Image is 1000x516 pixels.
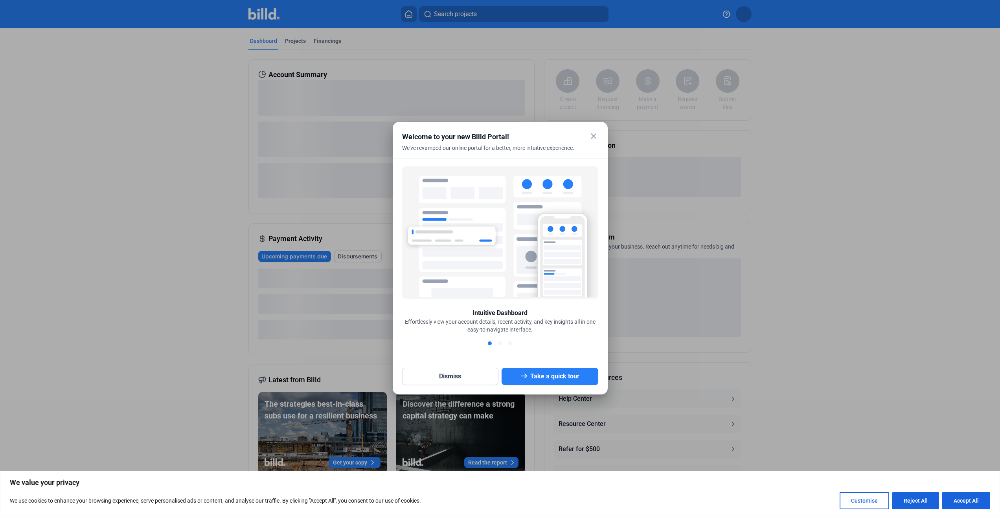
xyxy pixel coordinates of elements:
button: Take a quick tour [502,368,598,385]
button: Customise [840,492,889,509]
div: Welcome to your new Billd Portal! [402,131,579,142]
div: Effortlessly view your account details, recent activity, and key insights all in one easy-to-navi... [402,318,598,334]
button: Reject All [892,492,939,509]
p: We use cookies to enhance your browsing experience, serve personalised ads or content, and analys... [10,496,421,505]
button: Accept All [942,492,990,509]
p: We value your privacy [10,478,990,487]
mat-icon: close [589,131,598,141]
div: Intuitive Dashboard [472,308,528,318]
button: Dismiss [402,368,499,385]
div: We've revamped our online portal for a better, more intuitive experience. [402,144,579,161]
